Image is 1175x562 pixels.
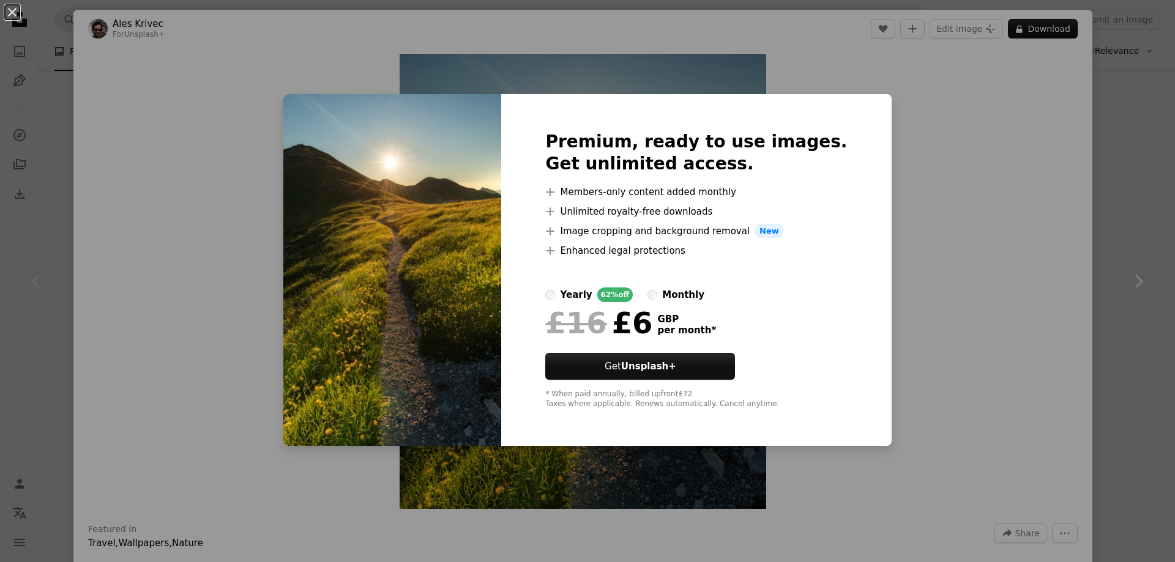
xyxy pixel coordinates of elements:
span: per month * [657,325,716,336]
h2: Premium, ready to use images. Get unlimited access. [545,131,847,175]
div: monthly [662,287,704,302]
span: New [755,224,784,238]
input: monthly [647,290,657,300]
li: Image cropping and background removal [545,224,847,238]
span: GBP [657,314,716,325]
div: £6 [545,307,652,339]
input: yearly62%off [545,290,555,300]
span: £16 [545,307,606,339]
div: yearly [560,287,592,302]
li: Members-only content added monthly [545,185,847,199]
div: * When paid annually, billed upfront £72 Taxes where applicable. Renews automatically. Cancel any... [545,390,847,409]
div: 62% off [597,287,633,302]
li: Enhanced legal protections [545,243,847,258]
li: Unlimited royalty-free downloads [545,204,847,219]
button: GetUnsplash+ [545,353,735,380]
img: premium_photo-1677347335105-1bd16607a25e [283,94,501,446]
strong: Unsplash+ [621,361,676,372]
